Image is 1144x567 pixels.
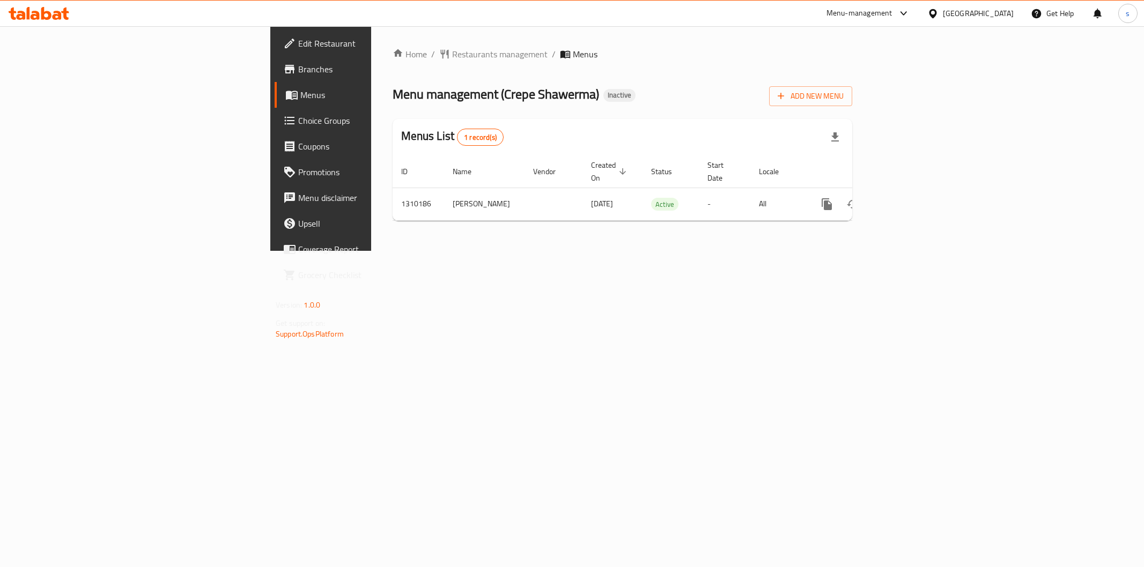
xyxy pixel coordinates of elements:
[275,108,461,133] a: Choice Groups
[275,185,461,211] a: Menu disclaimer
[275,82,461,108] a: Menus
[298,217,453,230] span: Upsell
[275,211,461,236] a: Upsell
[452,48,548,61] span: Restaurants management
[778,89,844,103] span: Add New Menu
[300,88,453,101] span: Menus
[439,48,548,61] a: Restaurants management
[275,159,461,185] a: Promotions
[750,188,806,220] td: All
[298,140,453,153] span: Coupons
[276,316,325,330] span: Get support on:
[401,128,504,146] h2: Menus List
[298,191,453,204] span: Menu disclaimer
[304,298,320,312] span: 1.0.0
[826,7,892,20] div: Menu-management
[457,129,504,146] div: Total records count
[707,159,737,184] span: Start Date
[1126,8,1130,19] span: s
[603,89,636,102] div: Inactive
[393,48,852,61] nav: breadcrumb
[453,165,485,178] span: Name
[298,63,453,76] span: Branches
[298,243,453,256] span: Coverage Report
[276,327,344,341] a: Support.OpsPlatform
[393,82,599,106] span: Menu management ( Crepe Shawerma )
[814,191,840,217] button: more
[699,188,750,220] td: -
[591,159,630,184] span: Created On
[298,166,453,178] span: Promotions
[806,155,926,188] th: Actions
[651,198,678,211] span: Active
[298,37,453,50] span: Edit Restaurant
[276,298,302,312] span: Version:
[552,48,556,61] li: /
[444,188,525,220] td: [PERSON_NAME]
[401,165,422,178] span: ID
[591,197,613,211] span: [DATE]
[759,165,793,178] span: Locale
[651,165,686,178] span: Status
[533,165,570,178] span: Vendor
[573,48,597,61] span: Menus
[275,56,461,82] a: Branches
[298,268,453,281] span: Grocery Checklist
[393,155,926,221] table: enhanced table
[457,132,503,143] span: 1 record(s)
[769,86,852,106] button: Add New Menu
[275,236,461,262] a: Coverage Report
[275,262,461,288] a: Grocery Checklist
[822,124,848,150] div: Export file
[943,8,1014,19] div: [GEOGRAPHIC_DATA]
[298,114,453,127] span: Choice Groups
[275,31,461,56] a: Edit Restaurant
[275,133,461,159] a: Coupons
[603,91,636,100] span: Inactive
